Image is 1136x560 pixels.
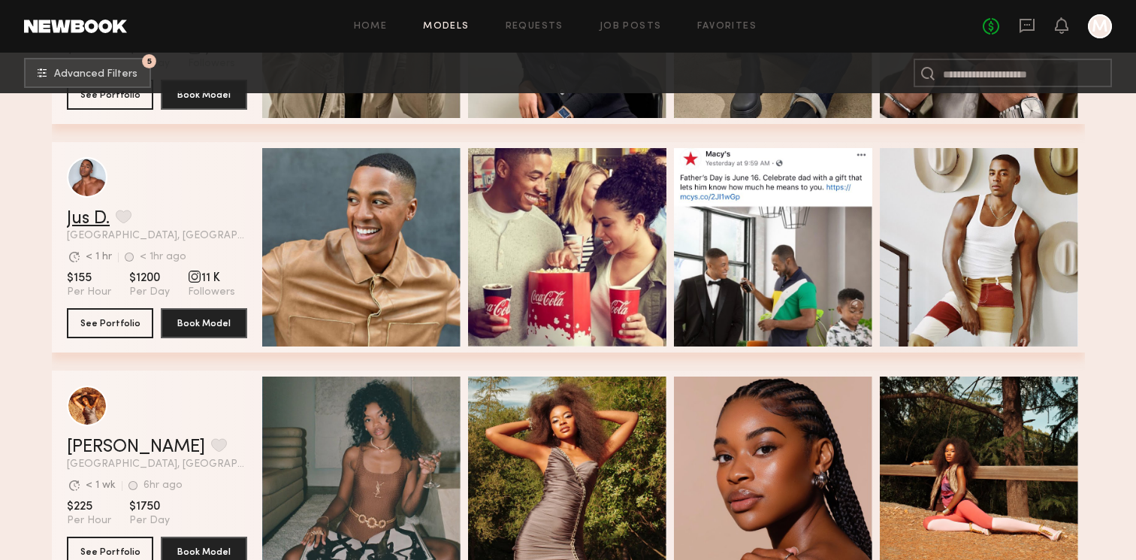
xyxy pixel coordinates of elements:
span: $155 [67,271,111,286]
div: 6hr ago [144,480,183,491]
span: Per Hour [67,514,111,528]
a: Requests [506,22,563,32]
a: [PERSON_NAME] [67,438,205,456]
button: Book Model [161,308,247,338]
button: Book Model [161,80,247,110]
span: Advanced Filters [54,69,137,80]
span: $1200 [129,271,170,286]
span: $1750 [129,499,170,514]
div: < 1hr ago [140,252,186,262]
button: 5Advanced Filters [24,58,151,88]
a: Job Posts [600,22,662,32]
button: See Portfolio [67,80,153,110]
div: < 1 wk [86,480,116,491]
span: [GEOGRAPHIC_DATA], [GEOGRAPHIC_DATA] [67,459,247,470]
span: Per Day [129,286,170,299]
span: 5 [147,58,152,65]
a: Models [423,22,469,32]
div: < 1 hr [86,252,112,262]
a: M [1088,14,1112,38]
a: Home [354,22,388,32]
span: $225 [67,499,111,514]
span: Per Hour [67,286,111,299]
button: See Portfolio [67,308,153,338]
a: Jus D. [67,210,110,228]
span: Followers [188,286,235,299]
span: Per Day [129,514,170,528]
a: Favorites [697,22,757,32]
span: [GEOGRAPHIC_DATA], [GEOGRAPHIC_DATA] [67,231,247,241]
span: 11 K [188,271,235,286]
